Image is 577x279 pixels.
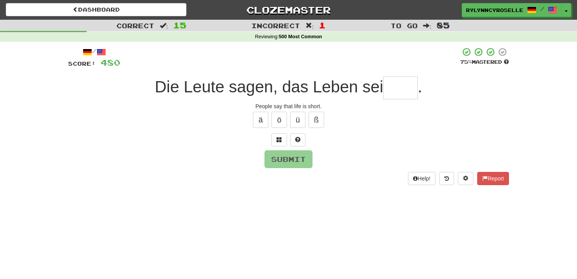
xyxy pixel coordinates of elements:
[198,3,379,17] a: Clozemaster
[466,7,523,14] span: RylynnCyroselle
[540,6,544,12] span: /
[160,22,168,29] span: :
[271,112,287,128] button: ö
[460,59,472,65] span: 75 %
[6,3,186,16] a: Dashboard
[116,22,154,29] span: Correct
[251,22,300,29] span: Incorrect
[408,172,435,185] button: Help!
[290,133,306,146] button: Single letter hint - you only get 1 per sentence and score half the points! alt+h
[391,22,418,29] span: To go
[155,78,383,96] span: Die Leute sagen, das Leben sei
[173,20,186,30] span: 15
[306,22,314,29] span: :
[437,20,450,30] span: 85
[319,20,326,30] span: 1
[68,60,96,67] span: Score:
[279,34,322,39] strong: 500 Most Common
[68,102,509,110] div: People say that life is short.
[101,58,120,67] span: 480
[418,78,422,96] span: .
[462,3,562,17] a: RylynnCyroselle /
[253,112,268,128] button: ä
[439,172,454,185] button: Round history (alt+y)
[477,172,509,185] button: Report
[271,133,287,146] button: Switch sentence to multiple choice alt+p
[309,112,324,128] button: ß
[460,59,509,66] div: Mastered
[423,22,432,29] span: :
[68,47,120,57] div: /
[265,150,312,168] button: Submit
[290,112,306,128] button: ü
